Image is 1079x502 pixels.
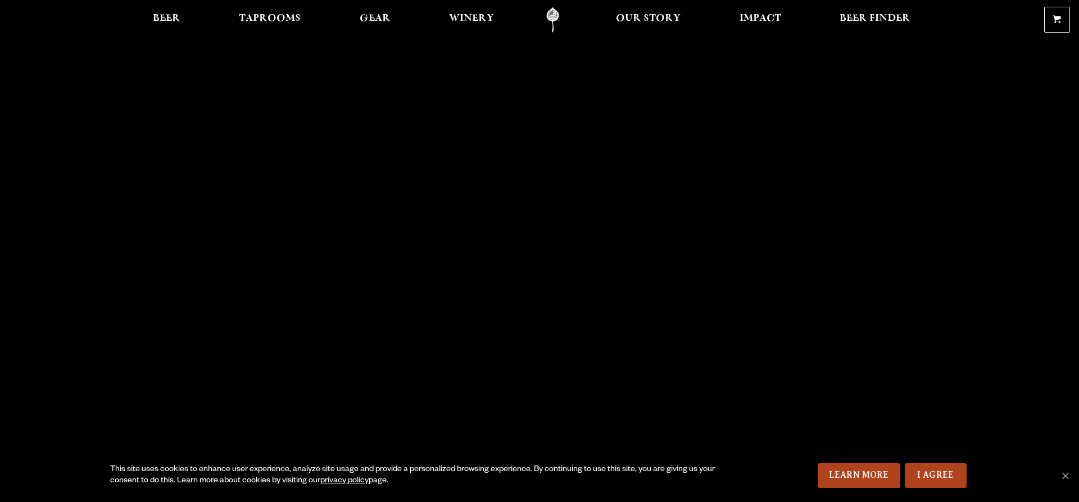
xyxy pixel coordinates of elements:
[818,463,900,488] a: Learn More
[442,7,501,33] a: Winery
[905,463,967,488] a: I Agree
[153,14,180,23] span: Beer
[352,7,398,33] a: Gear
[449,14,494,23] span: Winery
[239,14,301,23] span: Taprooms
[732,7,788,33] a: Impact
[232,7,308,33] a: Taprooms
[609,7,688,33] a: Our Story
[110,464,724,487] div: This site uses cookies to enhance user experience, analyze site usage and provide a personalized ...
[146,7,188,33] a: Beer
[360,14,391,23] span: Gear
[532,7,574,33] a: Odell Home
[1059,470,1071,481] span: No
[740,14,781,23] span: Impact
[320,477,369,486] a: privacy policy
[832,7,918,33] a: Beer Finder
[840,14,910,23] span: Beer Finder
[616,14,681,23] span: Our Story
